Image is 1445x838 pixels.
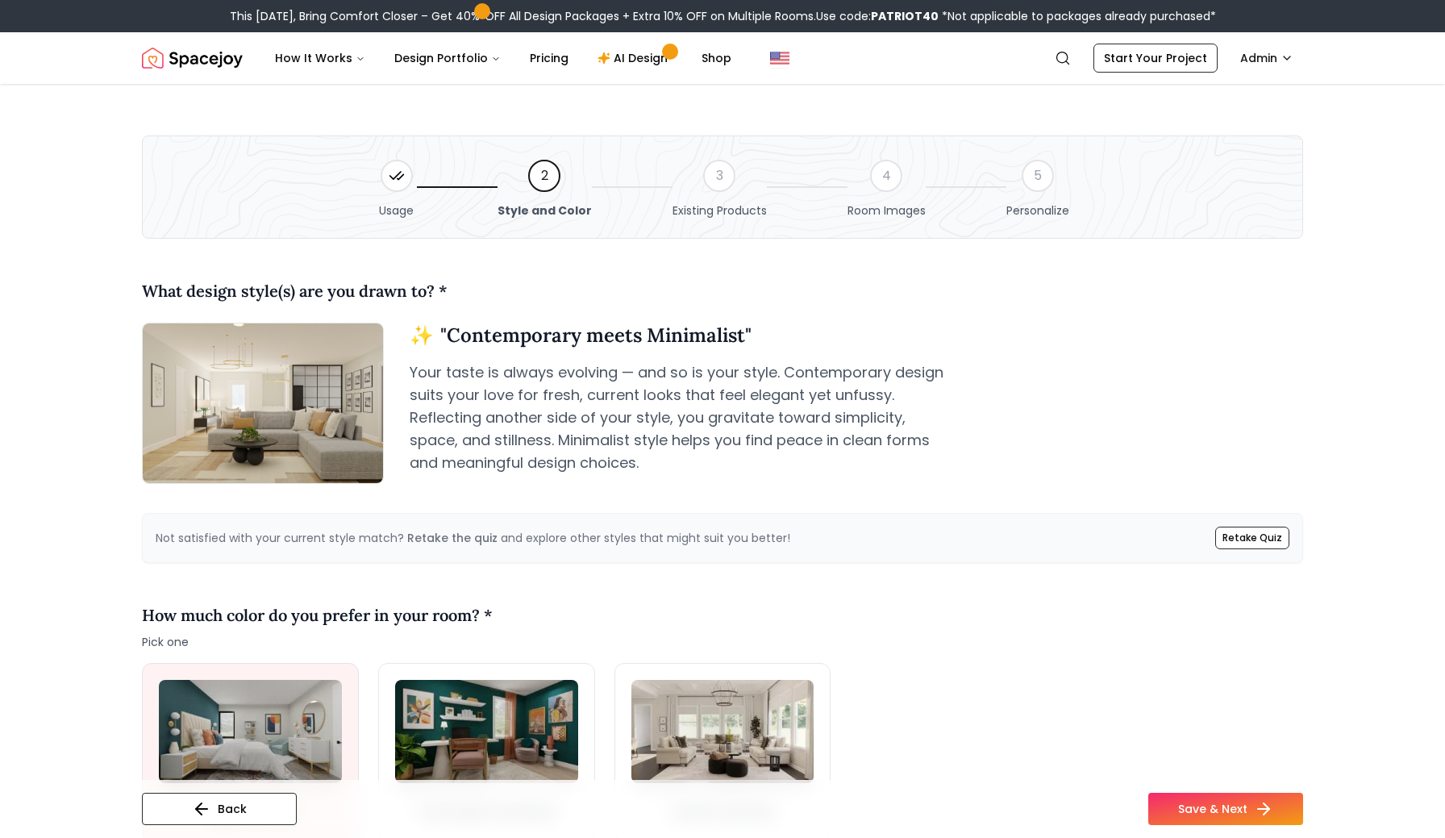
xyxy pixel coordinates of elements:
[262,42,378,74] button: How It Works
[689,42,744,74] a: Shop
[1215,527,1289,549] a: Retake Quiz
[230,8,1216,24] div: This [DATE], Bring Comfort Closer – Get 40% OFF All Design Packages + Extra 10% OFF on Multiple R...
[410,361,952,474] p: Your taste is always evolving — and so is your style. Contemporary design suits your love for fre...
[870,160,902,192] div: 4
[703,160,735,192] div: 3
[143,323,383,483] img: Contemporary meets Minimalist Style Example
[156,530,790,546] p: Not satisfied with your current style match? and explore other styles that might suit you better!
[1093,44,1218,73] a: Start Your Project
[381,42,514,74] button: Design Portfolio
[816,8,939,24] span: Use code:
[770,48,789,68] img: United States
[585,42,685,74] a: AI Design
[939,8,1216,24] span: *Not applicable to packages already purchased*
[142,603,493,627] h4: How much color do you prefer in your room? *
[142,42,243,74] a: Spacejoy
[142,634,493,650] span: Pick one
[410,323,1303,348] h3: " Contemporary meets Minimalist "
[528,160,560,192] div: 2
[498,202,592,219] span: Style and Color
[1006,202,1069,219] span: Personalize
[847,202,926,219] span: Room Images
[1022,160,1054,192] div: 5
[142,42,243,74] img: Spacejoy Logo
[517,42,581,74] a: Pricing
[871,8,939,24] b: PATRIOT40
[673,202,767,219] span: Existing Products
[1148,793,1303,825] button: Save & Next
[407,530,498,546] span: Retake the quiz
[142,279,448,303] h4: What design style(s) are you drawn to? *
[395,680,578,783] img: The bolder the better
[410,323,434,348] span: sparkle
[142,32,1303,84] nav: Global
[262,42,744,74] nav: Main
[142,793,297,825] button: Back
[379,202,414,219] span: Usage
[1231,44,1303,73] button: Admin
[159,680,342,783] img: Pops of color
[631,680,814,783] img: I prefer neutrals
